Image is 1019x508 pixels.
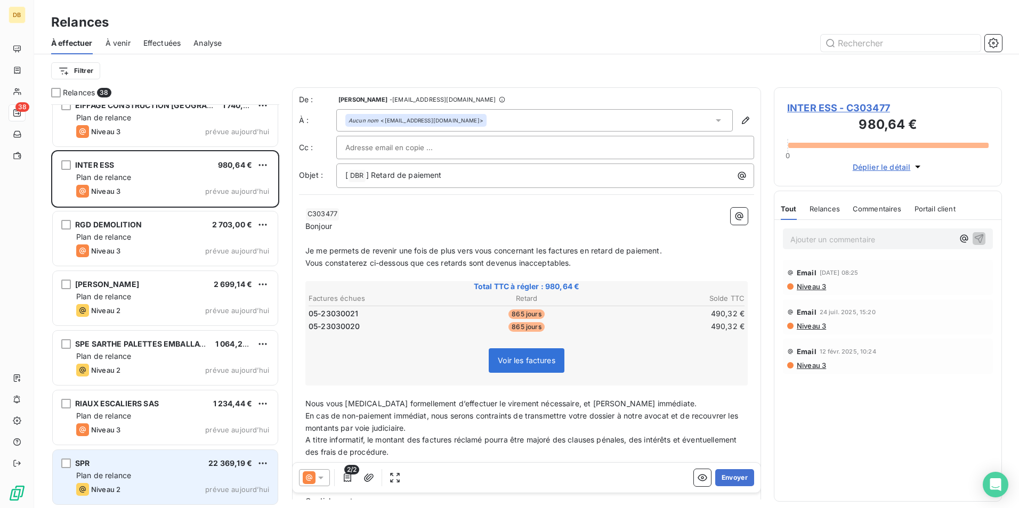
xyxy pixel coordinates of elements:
[715,469,754,486] button: Envoyer
[853,161,911,173] span: Déplier le détail
[75,101,250,110] span: EIFFAGE CONSTRUCTION [GEOGRAPHIC_DATA]
[850,161,927,173] button: Déplier le détail
[299,94,336,105] span: De :
[143,38,181,48] span: Effectuées
[91,247,120,255] span: Niveau 3
[305,435,739,456] span: A titre informatif, le montant des factures réclamé pourra être majoré des clauses pénales, des i...
[63,87,95,98] span: Relances
[820,269,859,276] span: [DATE] 08:25
[781,204,797,213] span: Tout
[349,117,483,124] div: <[EMAIL_ADDRESS][DOMAIN_NAME]>
[345,170,348,179] span: [
[366,170,442,179] span: ] Retard de paiement
[205,485,269,494] span: prévue aujourd’hui
[76,471,131,480] span: Plan de relance
[75,280,139,289] span: [PERSON_NAME]
[75,160,114,169] span: INTER ESS
[349,170,365,182] span: DBR
[75,458,90,468] span: SPR
[9,6,26,23] div: DB
[787,115,989,136] h3: 980,64 €
[51,62,100,79] button: Filtrer
[222,101,261,110] span: 1 740,00 €
[91,366,120,374] span: Niveau 2
[305,411,740,432] span: En cas de non-paiement immédiat, nous serons contraints de transmettre votre dossier à notre avoc...
[106,38,131,48] span: À venir
[15,102,29,112] span: 38
[821,35,981,52] input: Rechercher
[9,485,26,502] img: Logo LeanPay
[390,96,496,103] span: - [EMAIL_ADDRESS][DOMAIN_NAME]
[51,104,279,508] div: grid
[810,204,840,213] span: Relances
[853,204,902,213] span: Commentaires
[309,308,359,319] span: 05-23030021
[91,485,120,494] span: Niveau 2
[820,348,876,355] span: 12 févr. 2025, 10:24
[299,170,323,179] span: Objet :
[820,309,876,315] span: 24 juil. 2025, 15:20
[796,282,826,291] span: Niveau 3
[75,339,215,348] span: SPE SARTHE PALETTES EMBALLAGES
[915,204,956,213] span: Portail client
[213,399,253,408] span: 1 234,44 €
[309,321,360,332] span: 05-23030020
[76,292,131,301] span: Plan de relance
[797,308,816,316] span: Email
[205,127,269,136] span: prévue aujourd’hui
[91,187,120,195] span: Niveau 3
[787,101,989,115] span: INTER ESS - C303477
[205,247,269,255] span: prévue aujourd’hui
[308,293,453,304] th: Factures échues
[349,117,378,124] em: Aucun nom
[307,281,746,292] span: Total TTC à régler : 980,64 €
[91,306,120,315] span: Niveau 2
[305,399,697,408] span: Nous vous [MEDICAL_DATA] formellement d’effectuer le virement nécessaire, et [PERSON_NAME] immédi...
[91,425,120,434] span: Niveau 3
[306,208,339,220] span: C303477
[797,347,816,356] span: Email
[212,220,253,229] span: 2 703,00 €
[208,458,252,468] span: 22 369,19 €
[305,246,662,255] span: Je me permets de revenir une fois de plus vers vous concernant les factures en retard de paiement.
[205,425,269,434] span: prévue aujourd’hui
[786,151,790,160] span: 0
[75,220,142,229] span: RGD DEMOLITION
[215,339,255,348] span: 1 064,28 €
[338,96,387,103] span: [PERSON_NAME]
[600,321,745,332] td: 490,32 €
[600,308,745,319] td: 490,32 €
[75,399,159,408] span: RIAUX ESCALIERS SAS
[218,160,252,169] span: 980,64 €
[305,496,355,505] span: Cordialement,
[797,268,816,277] span: Email
[454,293,599,304] th: Retard
[345,140,460,155] input: Adresse email en copie ...
[91,127,120,136] span: Niveau 3
[205,366,269,374] span: prévue aujourd’hui
[508,322,544,332] span: 865 jours
[193,38,222,48] span: Analyse
[305,222,332,231] span: Bonjour
[214,280,253,289] span: 2 699,14 €
[508,309,544,319] span: 865 jours
[299,142,336,153] label: Cc :
[76,232,131,241] span: Plan de relance
[76,173,131,182] span: Plan de relance
[344,465,359,474] span: 2/2
[983,472,1008,497] div: Open Intercom Messenger
[299,115,336,126] label: À :
[205,306,269,315] span: prévue aujourd’hui
[205,187,269,195] span: prévue aujourd’hui
[796,322,826,330] span: Niveau 3
[51,13,109,32] h3: Relances
[305,258,571,267] span: Vous constaterez ci-dessous que ces retards sont devenus inacceptables.
[76,113,131,122] span: Plan de relance
[600,293,745,304] th: Solde TTC
[796,361,826,370] span: Niveau 3
[76,351,131,360] span: Plan de relance
[76,411,131,420] span: Plan de relance
[498,356,555,365] span: Voir les factures
[51,38,93,48] span: À effectuer
[97,88,111,97] span: 38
